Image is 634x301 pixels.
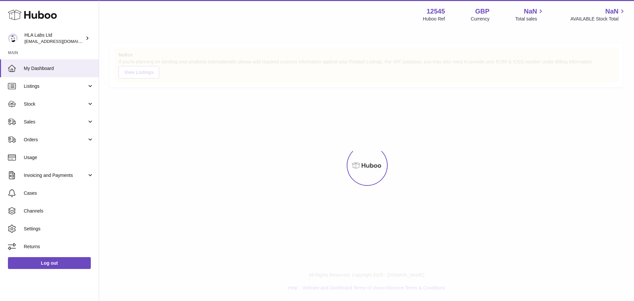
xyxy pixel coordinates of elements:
span: AVAILABLE Stock Total [570,16,626,22]
span: Orders [24,137,87,143]
img: clinton@newgendirect.com [8,33,18,43]
span: Invoicing and Payments [24,172,87,179]
span: [EMAIL_ADDRESS][DOMAIN_NAME] [24,39,97,44]
span: Channels [24,208,94,214]
a: NaN AVAILABLE Stock Total [570,7,626,22]
span: NaN [605,7,618,16]
strong: 12545 [427,7,445,16]
span: Listings [24,83,87,89]
span: Returns [24,244,94,250]
span: Cases [24,190,94,196]
span: Usage [24,154,94,161]
span: Total sales [515,16,545,22]
div: Huboo Ref [423,16,445,22]
div: HLA Labs Ltd [24,32,84,45]
span: NaN [524,7,537,16]
span: Sales [24,119,87,125]
a: Log out [8,257,91,269]
span: Stock [24,101,87,107]
strong: GBP [475,7,489,16]
div: Currency [471,16,490,22]
span: Settings [24,226,94,232]
span: My Dashboard [24,65,94,72]
a: NaN Total sales [515,7,545,22]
